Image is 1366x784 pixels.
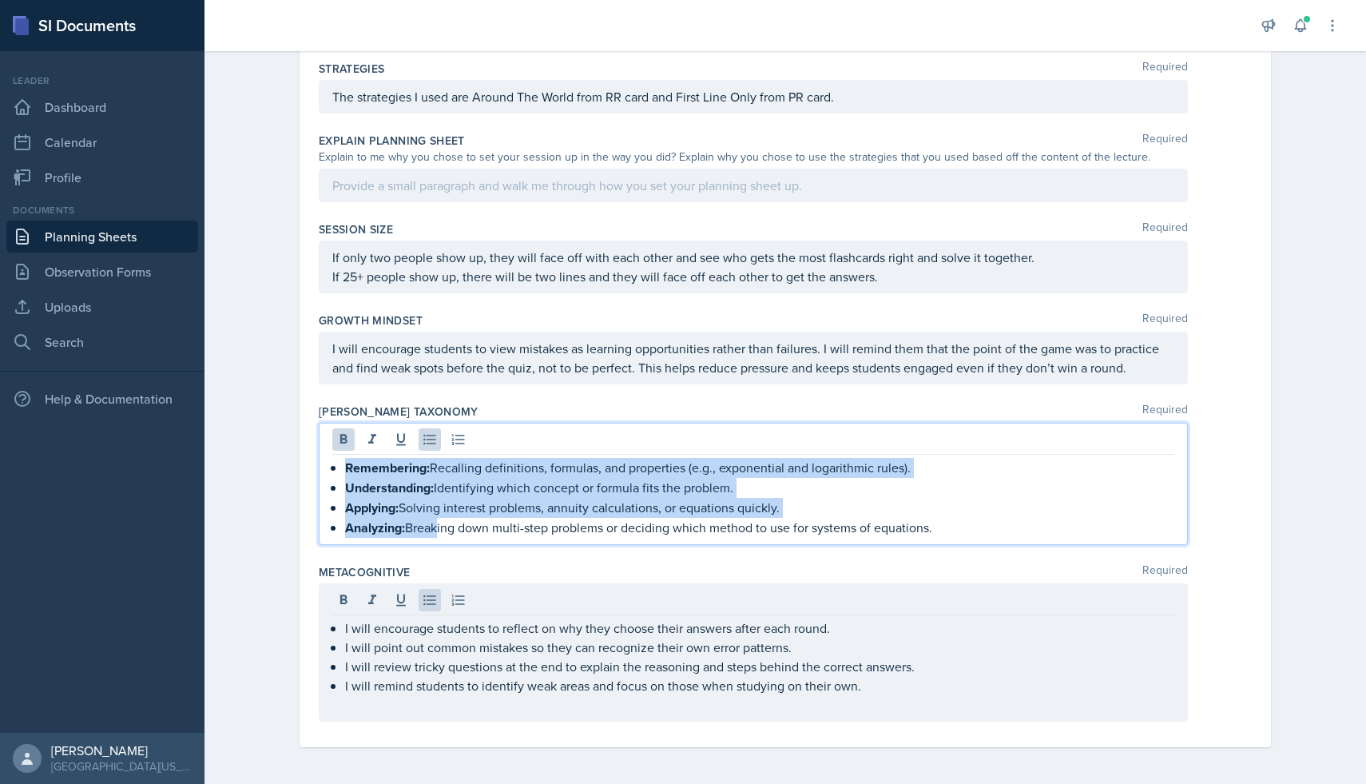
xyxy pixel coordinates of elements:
[6,203,198,217] div: Documents
[345,499,399,517] strong: Applying:
[319,221,393,237] label: Session Size
[319,149,1188,165] div: Explain to me why you chose to set your session up in the way you did? Explain why you chose to u...
[319,564,411,580] label: Metacognitive
[51,742,192,758] div: [PERSON_NAME]
[1142,564,1188,580] span: Required
[332,87,1174,106] p: The strategies I used are Around The World from RR card and First Line Only from PR card.
[1142,312,1188,328] span: Required
[332,267,1174,286] p: If 25+ people show up, there will be two lines and they will face off each other to get the answers.
[6,291,198,323] a: Uploads
[6,221,198,253] a: Planning Sheets
[6,126,198,158] a: Calendar
[345,519,405,537] strong: Analyzing:
[6,161,198,193] a: Profile
[319,61,385,77] label: Strategies
[1142,61,1188,77] span: Required
[345,459,430,477] strong: Remembering:
[345,458,1174,478] p: Recalling definitions, formulas, and properties (e.g., exponential and logarithmic rules).
[345,619,1174,638] p: I will encourage students to reflect on why they choose their answers after each round.
[1142,404,1188,420] span: Required
[51,758,192,774] div: [GEOGRAPHIC_DATA][US_STATE]
[6,326,198,358] a: Search
[6,74,198,88] div: Leader
[1142,133,1188,149] span: Required
[1142,221,1188,237] span: Required
[6,256,198,288] a: Observation Forms
[345,518,1174,538] p: Breaking down multi-step problems or deciding which method to use for systems of equations.
[345,478,1174,498] p: Identifying which concept or formula fits the problem.
[345,638,1174,657] p: I will point out common mistakes so they can recognize their own error patterns.
[345,479,434,497] strong: Understanding:
[345,657,1174,676] p: I will review tricky questions at the end to explain the reasoning and steps behind the correct a...
[6,91,198,123] a: Dashboard
[319,404,478,420] label: [PERSON_NAME] Taxonomy
[319,312,423,328] label: Growth Mindset
[319,133,465,149] label: Explain Planning Sheet
[345,676,1174,695] p: I will remind students to identify weak areas and focus on those when studying on their own.
[6,383,198,415] div: Help & Documentation
[332,248,1174,267] p: If only two people show up, they will face off with each other and see who gets the most flashcar...
[332,339,1174,377] p: I will encourage students to view mistakes as learning opportunities rather than failures. I will...
[345,498,1174,518] p: Solving interest problems, annuity calculations, or equations quickly.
